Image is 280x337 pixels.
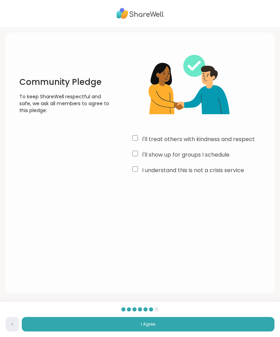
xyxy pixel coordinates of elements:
label: I understand this is not a crisis service [142,166,244,175]
h1: Community Pledge [19,77,110,88]
span: I Agree [141,321,155,327]
label: I'll show up for groups I schedule [142,151,230,159]
label: I'll treat others with kindness and respect [142,135,255,143]
button: I Agree [22,317,274,331]
p: To keep ShareWell respectful and safe, we ask all members to agree to this pledge: [19,93,110,114]
img: ShareWell Logo [116,6,164,21]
